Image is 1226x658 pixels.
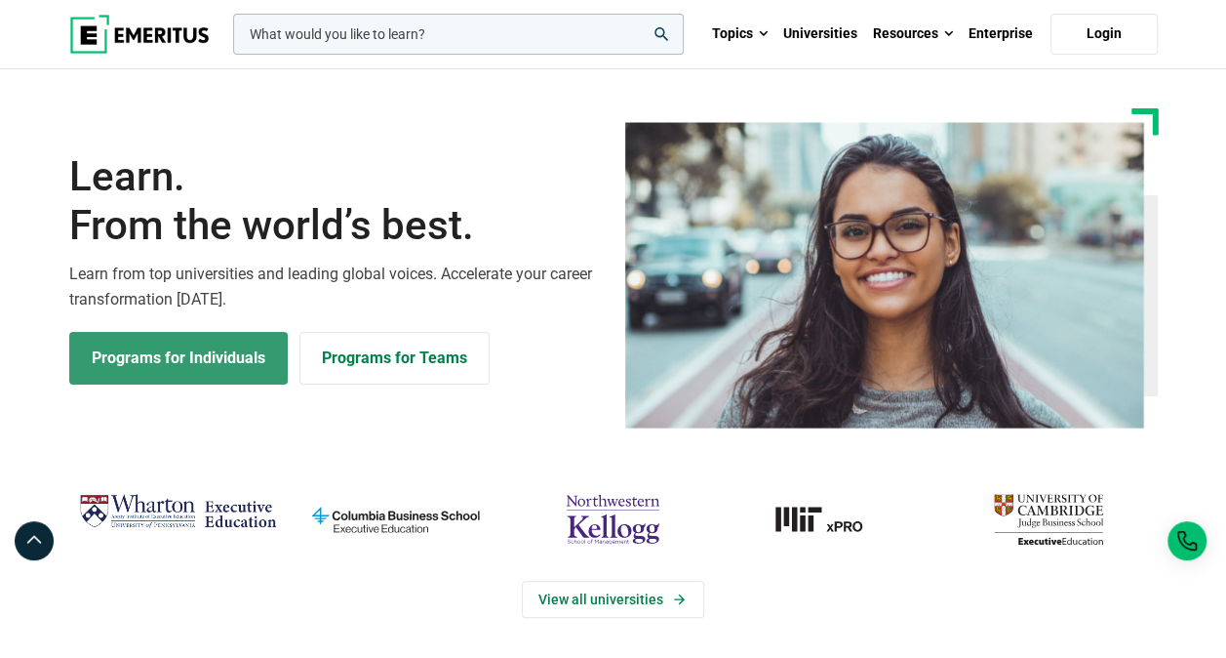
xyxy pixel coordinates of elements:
img: columbia-business-school [297,487,494,552]
a: Login [1050,14,1158,55]
img: northwestern-kellogg [514,487,712,552]
a: Explore for Business [299,332,490,385]
span: From the world’s best. [69,201,602,250]
a: Explore Programs [69,332,288,385]
img: MIT xPRO [732,487,929,552]
img: Learn from the world's best [625,122,1144,429]
p: Learn from top universities and leading global voices. Accelerate your career transformation [DATE]. [69,262,602,311]
img: Wharton Executive Education [79,487,277,536]
img: cambridge-judge-business-school [949,487,1147,552]
input: woocommerce-product-search-field-0 [233,14,684,55]
a: View Universities [522,581,704,618]
a: MIT-xPRO [732,487,929,552]
h1: Learn. [69,152,602,251]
